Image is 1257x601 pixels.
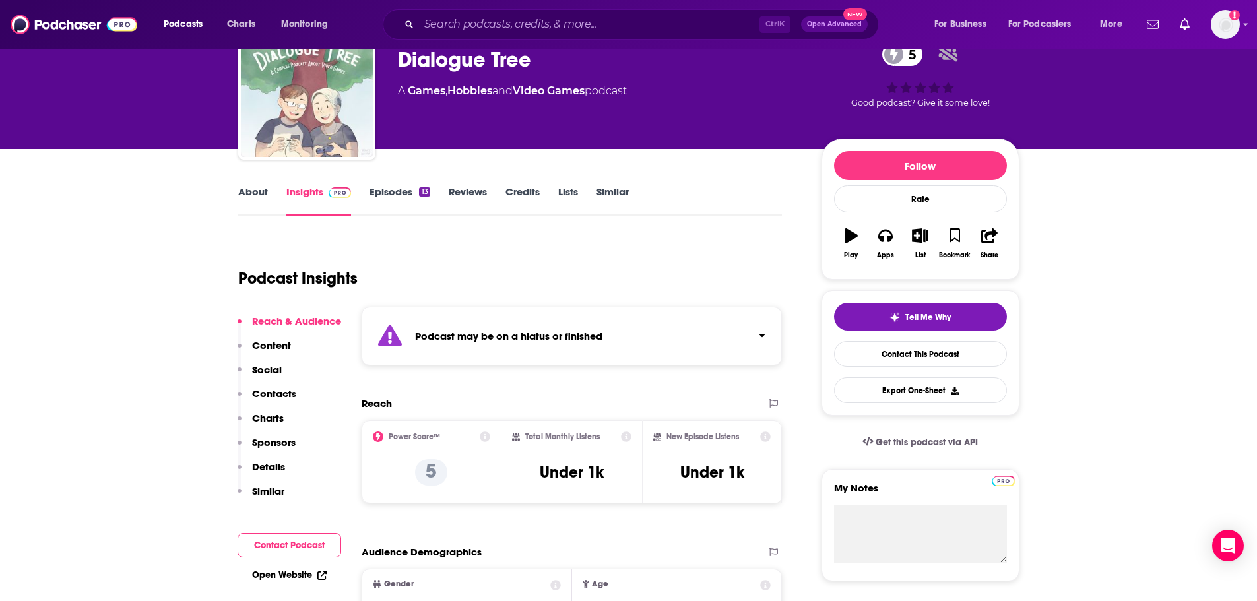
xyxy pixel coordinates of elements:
[1211,10,1240,39] button: Show profile menu
[592,580,608,588] span: Age
[895,43,922,66] span: 5
[666,432,739,441] h2: New Episode Listens
[992,476,1015,486] img: Podchaser Pro
[252,339,291,352] p: Content
[252,485,284,497] p: Similar
[447,84,492,97] a: Hobbies
[843,8,867,20] span: New
[252,412,284,424] p: Charts
[218,14,263,35] a: Charts
[834,303,1007,331] button: tell me why sparkleTell Me Why
[939,251,970,259] div: Bookmark
[238,436,296,460] button: Sponsors
[972,220,1006,267] button: Share
[384,580,414,588] span: Gender
[938,220,972,267] button: Bookmark
[398,83,627,99] div: A podcast
[868,220,903,267] button: Apps
[154,14,220,35] button: open menu
[851,98,990,108] span: Good podcast? Give it some love!
[389,432,440,441] h2: Power Score™
[415,459,447,486] p: 5
[876,437,978,448] span: Get this podcast via API
[844,251,858,259] div: Play
[238,533,341,557] button: Contact Podcast
[238,315,341,339] button: Reach & Audience
[238,387,296,412] button: Contacts
[252,460,285,473] p: Details
[238,485,284,509] button: Similar
[981,251,998,259] div: Share
[362,307,783,365] section: Click to expand status details
[822,34,1019,116] div: 5Good podcast? Give it some love!
[238,339,291,364] button: Content
[596,185,629,216] a: Similar
[513,84,585,97] a: Video Games
[492,84,513,97] span: and
[252,364,282,376] p: Social
[882,43,922,66] a: 5
[241,25,373,157] img: Dialogue Tree
[227,15,255,34] span: Charts
[1000,14,1091,35] button: open menu
[801,16,868,32] button: Open AdvancedNew
[834,220,868,267] button: Play
[1229,10,1240,20] svg: Add a profile image
[252,387,296,400] p: Contacts
[11,12,137,37] img: Podchaser - Follow, Share and Rate Podcasts
[362,546,482,558] h2: Audience Demographics
[992,474,1015,486] a: Pro website
[238,269,358,288] h1: Podcast Insights
[558,185,578,216] a: Lists
[834,377,1007,403] button: Export One-Sheet
[415,330,602,342] strong: Podcast may be on a hiatus or finished
[834,151,1007,180] button: Follow
[329,187,352,198] img: Podchaser Pro
[525,432,600,441] h2: Total Monthly Listens
[834,482,1007,505] label: My Notes
[252,315,341,327] p: Reach & Audience
[807,21,862,28] span: Open Advanced
[252,436,296,449] p: Sponsors
[834,341,1007,367] a: Contact This Podcast
[272,14,345,35] button: open menu
[852,426,989,459] a: Get this podcast via API
[1212,530,1244,561] div: Open Intercom Messenger
[164,15,203,34] span: Podcasts
[238,412,284,436] button: Charts
[445,84,447,97] span: ,
[1175,13,1195,36] a: Show notifications dropdown
[934,15,986,34] span: For Business
[281,15,328,34] span: Monitoring
[925,14,1003,35] button: open menu
[540,462,604,482] h3: Under 1k
[889,312,900,323] img: tell me why sparkle
[238,364,282,388] button: Social
[238,185,268,216] a: About
[408,84,445,97] a: Games
[419,187,430,197] div: 13
[362,397,392,410] h2: Reach
[1008,15,1072,34] span: For Podcasters
[1100,15,1122,34] span: More
[1142,13,1164,36] a: Show notifications dropdown
[252,569,327,581] a: Open Website
[1211,10,1240,39] img: User Profile
[370,185,430,216] a: Episodes13
[286,185,352,216] a: InsightsPodchaser Pro
[449,185,487,216] a: Reviews
[395,9,891,40] div: Search podcasts, credits, & more...
[759,16,790,33] span: Ctrl K
[680,462,744,482] h3: Under 1k
[905,312,951,323] span: Tell Me Why
[238,460,285,485] button: Details
[915,251,926,259] div: List
[834,185,1007,212] div: Rate
[903,220,937,267] button: List
[1091,14,1139,35] button: open menu
[419,14,759,35] input: Search podcasts, credits, & more...
[1211,10,1240,39] span: Logged in as tessvanden
[505,185,540,216] a: Credits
